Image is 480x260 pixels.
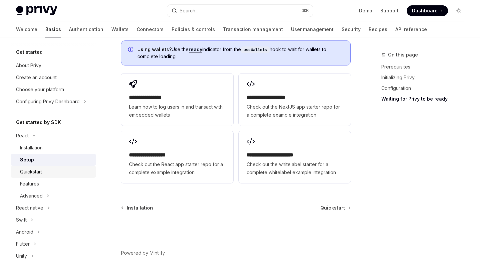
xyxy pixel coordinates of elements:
a: Quickstart [320,205,350,211]
span: Check out the React app starter repo for a complete example integration [129,160,225,176]
button: Toggle Android section [11,226,96,238]
a: API reference [395,21,427,37]
button: Toggle Flutter section [11,238,96,250]
button: Toggle React section [11,130,96,142]
a: Security [342,21,361,37]
div: Create an account [16,74,57,82]
button: Open search [167,5,313,17]
span: Installation [127,205,153,211]
button: Toggle React native section [11,202,96,214]
button: Toggle Advanced section [11,190,96,202]
span: Check out the whitelabel starter for a complete whitelabel example integration [247,160,343,176]
strong: Using wallets? [137,46,172,52]
div: Android [16,228,33,236]
a: Welcome [16,21,37,37]
div: Features [20,180,39,188]
a: Demo [359,7,372,14]
a: ready [189,46,202,52]
a: About Privy [11,59,96,72]
a: Quickstart [11,166,96,178]
a: Setup [11,154,96,166]
a: Create an account [11,72,96,84]
span: Quickstart [320,205,345,211]
div: Flutter [16,240,30,248]
a: Connectors [137,21,164,37]
a: **** **** **** **** ***Check out the whitelabel starter for a complete whitelabel example integra... [239,131,351,183]
a: Features [11,178,96,190]
span: ⌘ K [302,8,309,13]
a: Support [380,7,399,14]
div: Search... [180,7,198,15]
a: Choose your platform [11,84,96,96]
button: Toggle dark mode [453,5,464,16]
div: Advanced [20,192,43,200]
a: Prerequisites [381,61,469,72]
a: Initializing Privy [381,72,469,83]
div: Swift [16,216,27,224]
div: Unity [16,252,27,260]
a: Waiting for Privy to be ready [381,94,469,104]
div: React native [16,204,43,212]
h5: Get started [16,48,43,56]
div: Quickstart [20,168,42,176]
a: **** **** **** *Learn how to log users in and transact with embedded wallets [121,74,233,126]
span: On this page [388,51,418,59]
div: React [16,132,29,140]
button: Toggle Configuring Privy Dashboard section [11,96,96,108]
button: Toggle Swift section [11,214,96,226]
div: About Privy [16,61,41,70]
a: Recipes [369,21,387,37]
a: Basics [45,21,61,37]
div: Choose your platform [16,86,64,94]
div: Configuring Privy Dashboard [16,98,80,106]
h5: Get started by SDK [16,118,61,126]
div: Installation [20,144,43,152]
svg: Info [128,47,135,53]
code: useWallets [241,46,270,53]
div: Setup [20,156,34,164]
a: Dashboard [407,5,448,16]
a: Policies & controls [172,21,215,37]
a: Authentication [69,21,103,37]
span: Dashboard [412,7,438,14]
a: Installation [11,142,96,154]
a: **** **** **** ***Check out the React app starter repo for a complete example integration [121,131,233,183]
a: Wallets [111,21,129,37]
a: Transaction management [223,21,283,37]
a: Installation [122,205,153,211]
a: Configuration [381,83,469,94]
span: Check out the NextJS app starter repo for a complete example integration [247,103,343,119]
img: light logo [16,6,57,15]
span: Learn how to log users in and transact with embedded wallets [129,103,225,119]
span: Use the indicator from the hook to wait for wallets to complete loading. [137,46,344,60]
a: User management [291,21,334,37]
a: Powered by Mintlify [121,250,165,256]
a: **** **** **** ****Check out the NextJS app starter repo for a complete example integration [239,74,351,126]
